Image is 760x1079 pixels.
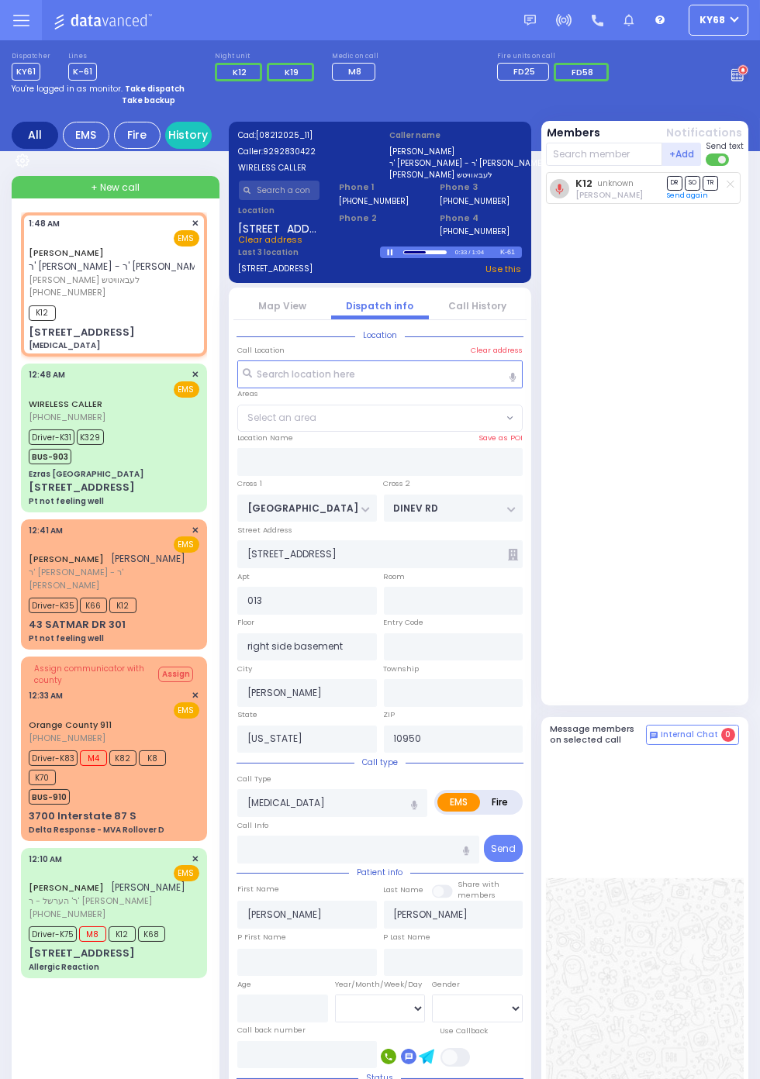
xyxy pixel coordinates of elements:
[598,178,634,189] span: unknown
[29,429,74,445] span: Driver-K31
[174,230,199,246] span: EMS
[285,66,299,78] span: K19
[174,865,199,881] span: EMS
[237,774,271,784] label: Call Type
[354,757,406,768] span: Call type
[247,411,316,425] span: Select an area
[91,181,140,195] span: + New call
[454,243,468,261] div: 0:33
[484,835,523,862] button: Send
[332,52,380,61] label: Medic on call
[29,926,77,942] span: Driver-K75
[12,83,123,95] span: You're logged in as monitor.
[29,690,63,702] span: 12:33 AM
[440,195,510,207] label: [PHONE_NUMBER]
[237,360,523,388] input: Search location here
[114,122,161,149] div: Fire
[576,189,644,201] span: Bernard Babad
[384,884,424,895] label: Last Name
[468,243,471,261] div: /
[237,664,252,674] label: City
[29,732,105,744] span: [PHONE_NUMBER]
[174,702,199,719] span: EMS
[348,65,361,78] span: M8
[650,732,658,739] img: comment-alt.png
[215,52,319,61] label: Night unit
[12,122,58,149] div: All
[29,480,135,495] div: [STREET_ADDRESS]
[258,299,306,312] a: Map View
[239,146,371,157] label: Caller:
[513,65,535,78] span: FD25
[239,246,381,258] label: Last 3 location
[237,979,251,990] label: Age
[192,853,199,866] span: ✕
[29,260,206,273] span: ר' [PERSON_NAME] - ר' [PERSON_NAME]
[80,598,107,613] span: K66
[339,212,420,225] span: Phone 2
[458,890,496,900] span: members
[721,728,735,742] span: 0
[29,881,104,894] a: [PERSON_NAME]
[703,176,718,191] span: TR
[12,52,50,61] label: Dispatcher
[471,345,523,356] label: Clear address
[237,478,262,489] label: Cross 1
[576,178,593,189] a: K12
[472,243,485,261] div: 1:04
[509,549,519,560] span: Other building occupants
[29,895,185,908] span: ר' הערשל - ר' [PERSON_NAME]
[237,525,292,536] label: Street Address
[237,345,285,356] label: Call Location
[29,369,65,381] span: 12:48 AM
[440,181,521,194] span: Phone 3
[122,95,175,106] strong: Take backup
[29,908,105,920] span: [PHONE_NUMBER]
[572,66,593,78] span: FD58
[440,212,521,225] span: Phone 4
[666,125,742,141] button: Notifications
[384,709,396,720] label: ZIP
[165,122,212,149] a: History
[239,162,371,174] label: WIRELESS CALLER
[237,388,258,399] label: Areas
[54,11,157,30] img: Logo
[139,750,166,766] span: K8
[384,664,420,674] label: Township
[29,495,104,507] div: Pt not feeling well
[239,129,371,141] label: Cad:
[384,617,424,628] label: Entry Code
[486,263,522,276] a: Use this
[29,824,164,836] div: Delta Response - MVA Rollover D
[239,233,303,246] span: Clear address
[689,5,748,36] button: ky68
[667,191,708,200] a: Send again
[239,263,313,276] a: [STREET_ADDRESS]
[440,1026,489,1036] label: Use Callback
[29,398,102,410] a: WIRELESS CALLER
[29,525,63,536] span: 12:41 AM
[174,381,199,398] span: EMS
[29,750,78,766] span: Driver-K83
[29,411,105,423] span: [PHONE_NUMBER]
[111,552,185,565] span: [PERSON_NAME]
[29,340,100,351] div: [MEDICAL_DATA]
[29,325,135,340] div: [STREET_ADDRESS]
[700,13,725,27] span: ky68
[237,1025,306,1036] label: Call back number
[264,146,316,157] span: 9292830422
[390,157,522,169] label: ר' [PERSON_NAME] - ר' [PERSON_NAME]
[109,598,136,613] span: K12
[29,246,104,259] a: [PERSON_NAME]
[29,719,112,731] a: Orange County 911
[29,218,60,229] span: 1:48 AM
[109,926,136,942] span: K12
[237,820,268,831] label: Call Info
[662,143,701,166] button: +Add
[29,770,56,785] span: K70
[111,881,185,894] span: [PERSON_NAME]
[125,83,185,95] strong: Take dispatch
[390,169,522,181] label: [PERSON_NAME] לעבאוויטש
[68,63,97,81] span: K-61
[29,946,135,961] div: [STREET_ADDRESS]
